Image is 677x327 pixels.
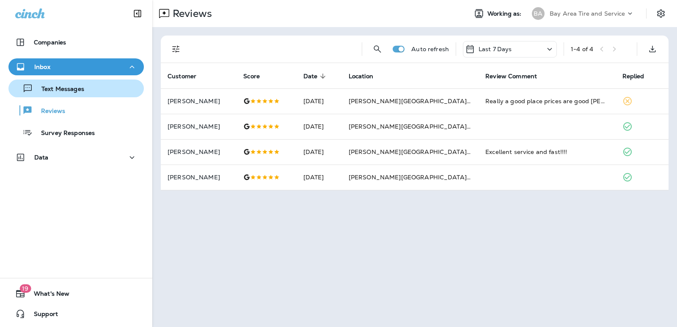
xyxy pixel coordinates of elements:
button: Survey Responses [8,124,144,141]
p: Survey Responses [33,129,95,137]
span: Working as: [487,10,523,17]
span: Date [303,73,318,80]
button: Support [8,305,144,322]
span: Review Comment [485,73,537,80]
span: [PERSON_NAME][GEOGRAPHIC_DATA] S Tire & Auto Service [349,173,530,181]
p: Companies [34,39,66,46]
span: [PERSON_NAME][GEOGRAPHIC_DATA] S Tire & Auto Service [349,123,530,130]
span: Customer [168,73,196,80]
span: Customer [168,72,207,80]
td: [DATE] [297,88,342,114]
p: Bay Area Tire and Service [550,10,625,17]
td: [DATE] [297,114,342,139]
button: Data [8,149,144,166]
div: Excellent service and fast!!!! [485,148,608,156]
button: Export as CSV [644,41,661,58]
button: Settings [653,6,669,21]
p: [PERSON_NAME] [168,148,230,155]
p: [PERSON_NAME] [168,98,230,104]
button: Filters [168,41,184,58]
p: [PERSON_NAME] [168,174,230,181]
span: Review Comment [485,72,548,80]
span: Replied [622,73,644,80]
span: 19 [19,284,31,293]
button: Reviews [8,102,144,119]
button: Text Messages [8,80,144,97]
p: Inbox [34,63,50,70]
p: Auto refresh [411,46,449,52]
td: [DATE] [297,165,342,190]
button: Inbox [8,58,144,75]
span: Date [303,72,329,80]
td: [DATE] [297,139,342,165]
p: Text Messages [33,85,84,93]
button: Collapse Sidebar [126,5,149,22]
span: Location [349,72,384,80]
p: Data [34,154,49,161]
span: Location [349,73,373,80]
button: 19What's New [8,285,144,302]
div: 1 - 4 of 4 [571,46,593,52]
p: Reviews [33,107,65,115]
div: Really a good place prices are good Billy Smith the manager it's the best mechanic I've ever seen... [485,97,608,105]
span: [PERSON_NAME][GEOGRAPHIC_DATA] S Tire & Auto Service [349,148,530,156]
button: Companies [8,34,144,51]
div: BA [532,7,545,20]
span: What's New [25,290,69,300]
button: Search Reviews [369,41,386,58]
p: Reviews [169,7,212,20]
span: Score [243,72,271,80]
span: Replied [622,72,655,80]
span: [PERSON_NAME][GEOGRAPHIC_DATA] S Tire & Auto Service [349,97,530,105]
p: Last 7 Days [479,46,512,52]
p: [PERSON_NAME] [168,123,230,130]
span: Score [243,73,260,80]
span: Support [25,311,58,321]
